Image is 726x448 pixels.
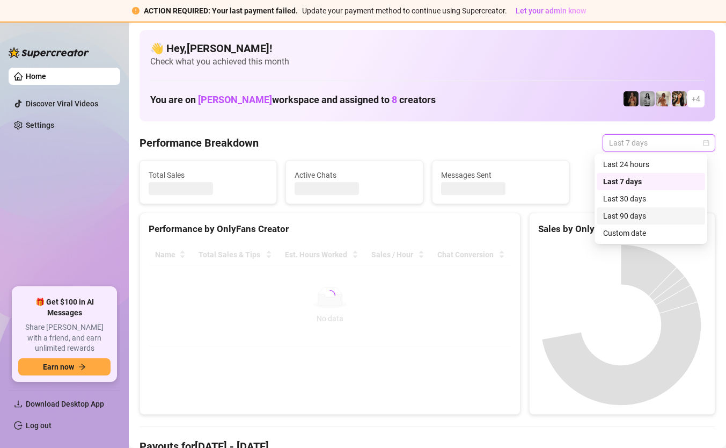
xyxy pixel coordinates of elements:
div: Last 30 days [603,193,699,205]
h1: You are on workspace and assigned to creators [150,94,436,106]
a: Log out [26,421,52,430]
span: + 4 [692,93,700,105]
span: Last 7 days [609,135,709,151]
button: Let your admin know [511,4,590,17]
div: Last 7 days [597,173,705,190]
span: download [14,400,23,408]
div: Custom date [597,225,705,242]
h4: Performance Breakdown [140,135,259,150]
div: Sales by OnlyFans Creator [538,222,706,236]
div: Last 90 days [603,210,699,222]
strong: ACTION REQUIRED: Your last payment failed. [144,6,298,15]
div: Custom date [603,227,699,239]
span: Messages Sent [441,169,560,181]
div: Last 24 hours [597,156,705,173]
a: Home [26,72,46,81]
span: calendar [703,140,709,146]
button: Earn nowarrow-right [18,358,111,375]
img: D [624,91,639,106]
span: loading [324,290,336,301]
div: Last 7 days [603,176,699,187]
span: 🎁 Get $100 in AI Messages [18,297,111,318]
span: Let your admin know [516,6,586,15]
a: Settings [26,121,54,129]
a: Discover Viral Videos [26,99,98,108]
h4: 👋 Hey, [PERSON_NAME] ! [150,41,705,56]
span: Active Chats [295,169,414,181]
span: Total Sales [149,169,268,181]
div: Last 30 days [597,190,705,207]
span: 8 [392,94,397,105]
span: Earn now [43,363,74,371]
span: Share [PERSON_NAME] with a friend, and earn unlimited rewards [18,322,111,354]
span: [PERSON_NAME] [198,94,272,105]
span: Update your payment method to continue using Supercreator. [302,6,507,15]
div: Last 24 hours [603,158,699,170]
span: arrow-right [78,363,86,371]
img: logo-BBDzfeDw.svg [9,47,89,58]
img: A [640,91,655,106]
span: Check what you achieved this month [150,56,705,68]
span: exclamation-circle [132,7,140,15]
img: Green [656,91,671,106]
div: Performance by OnlyFans Creator [149,222,511,236]
img: AD [672,91,687,106]
div: Last 90 days [597,207,705,225]
span: Download Desktop App [26,400,104,408]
